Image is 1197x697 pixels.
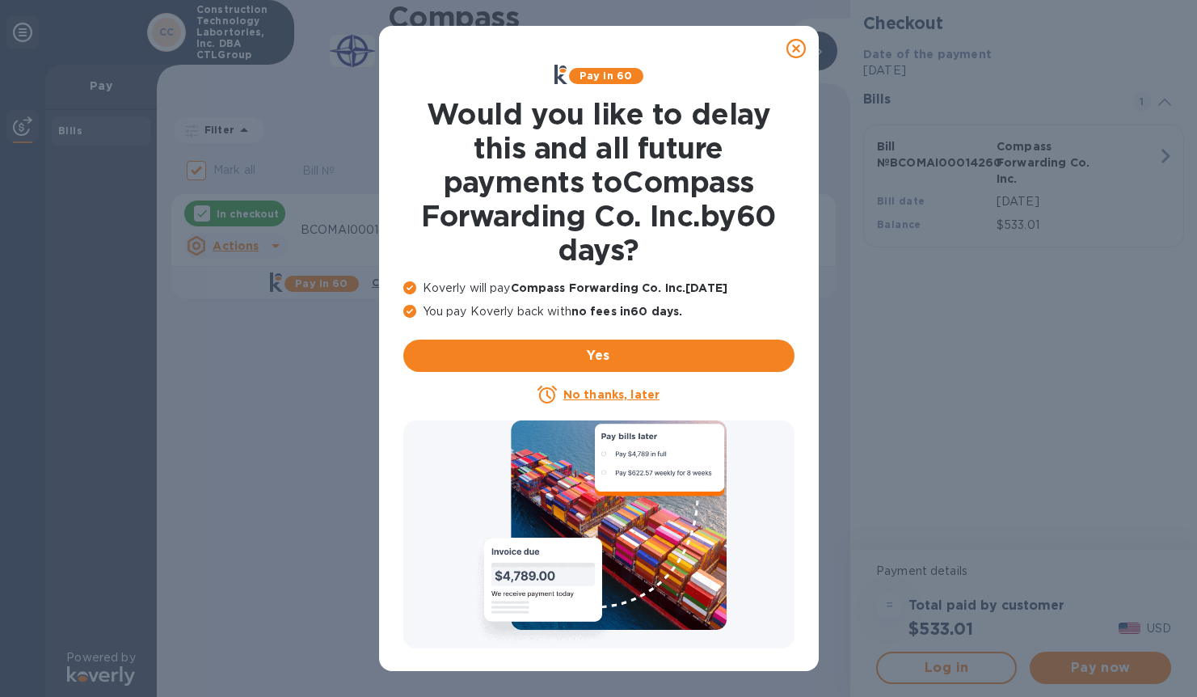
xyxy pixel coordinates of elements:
[563,388,660,401] u: No thanks, later
[403,97,794,267] h1: Would you like to delay this and all future payments to Compass Forwarding Co. Inc. by 60 days ?
[580,70,632,82] b: Pay in 60
[403,340,794,372] button: Yes
[403,280,794,297] p: Koverly will pay
[403,303,794,320] p: You pay Koverly back with
[511,281,727,294] b: Compass Forwarding Co. Inc. [DATE]
[416,346,782,365] span: Yes
[571,305,682,318] b: no fees in 60 days .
